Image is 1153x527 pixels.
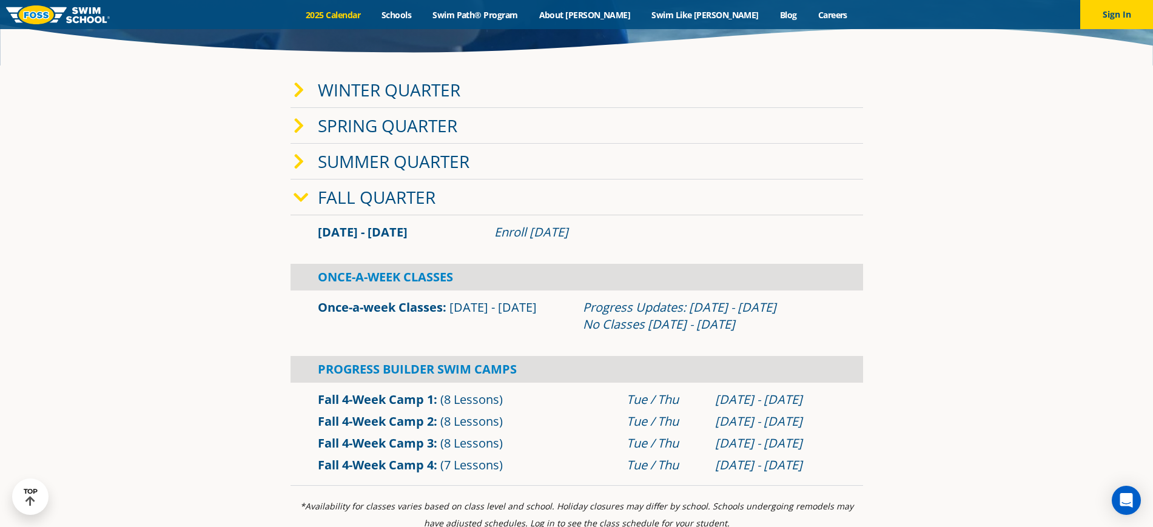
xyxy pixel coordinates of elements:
[807,9,858,21] a: Careers
[715,457,836,474] div: [DATE] - [DATE]
[440,457,503,473] span: (7 Lessons)
[627,435,703,452] div: Tue / Thu
[627,413,703,430] div: Tue / Thu
[583,299,836,333] div: Progress Updates: [DATE] - [DATE] No Classes [DATE] - [DATE]
[641,9,770,21] a: Swim Like [PERSON_NAME]
[494,224,836,241] div: Enroll [DATE]
[6,5,110,24] img: FOSS Swim School Logo
[440,435,503,451] span: (8 Lessons)
[715,413,836,430] div: [DATE] - [DATE]
[318,186,435,209] a: Fall Quarter
[318,224,408,240] span: [DATE] - [DATE]
[291,356,863,383] div: Progress Builder Swim Camps
[440,391,503,408] span: (8 Lessons)
[449,299,537,315] span: [DATE] - [DATE]
[715,391,836,408] div: [DATE] - [DATE]
[318,435,434,451] a: Fall 4-Week Camp 3
[318,457,434,473] a: Fall 4-Week Camp 4
[440,413,503,429] span: (8 Lessons)
[318,78,460,101] a: Winter Quarter
[291,264,863,290] div: Once-A-Week Classes
[769,9,807,21] a: Blog
[318,150,469,173] a: Summer Quarter
[318,391,434,408] a: Fall 4-Week Camp 1
[371,9,422,21] a: Schools
[528,9,641,21] a: About [PERSON_NAME]
[715,435,836,452] div: [DATE] - [DATE]
[295,9,371,21] a: 2025 Calendar
[422,9,528,21] a: Swim Path® Program
[627,457,703,474] div: Tue / Thu
[318,413,434,429] a: Fall 4-Week Camp 2
[1112,486,1141,515] div: Open Intercom Messenger
[24,488,38,506] div: TOP
[627,391,703,408] div: Tue / Thu
[318,114,457,137] a: Spring Quarter
[318,299,443,315] a: Once-a-week Classes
